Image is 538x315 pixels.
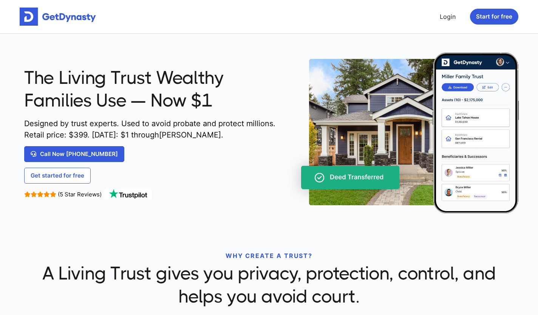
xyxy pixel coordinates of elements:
[24,168,91,184] a: Get started for free
[24,146,124,162] a: Call Now [PHONE_NUMBER]
[20,8,96,26] img: Get started for free with Dynasty Trust Company
[24,118,279,141] span: Designed by trust experts. Used to avoid probate and protect millions. Retail price: $ 399 . [DAT...
[24,262,514,308] span: A Living Trust gives you privacy, protection, control, and helps you avoid court.
[284,52,519,213] img: trust-on-cellphone
[58,191,102,198] span: (5 Star Reviews)
[437,9,459,24] a: Login
[104,189,153,200] img: TrustPilot Logo
[470,9,518,25] button: Start for free
[24,66,279,112] span: The Living Trust Wealthy Families Use — Now $1
[24,251,514,260] p: WHY CREATE A TRUST?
